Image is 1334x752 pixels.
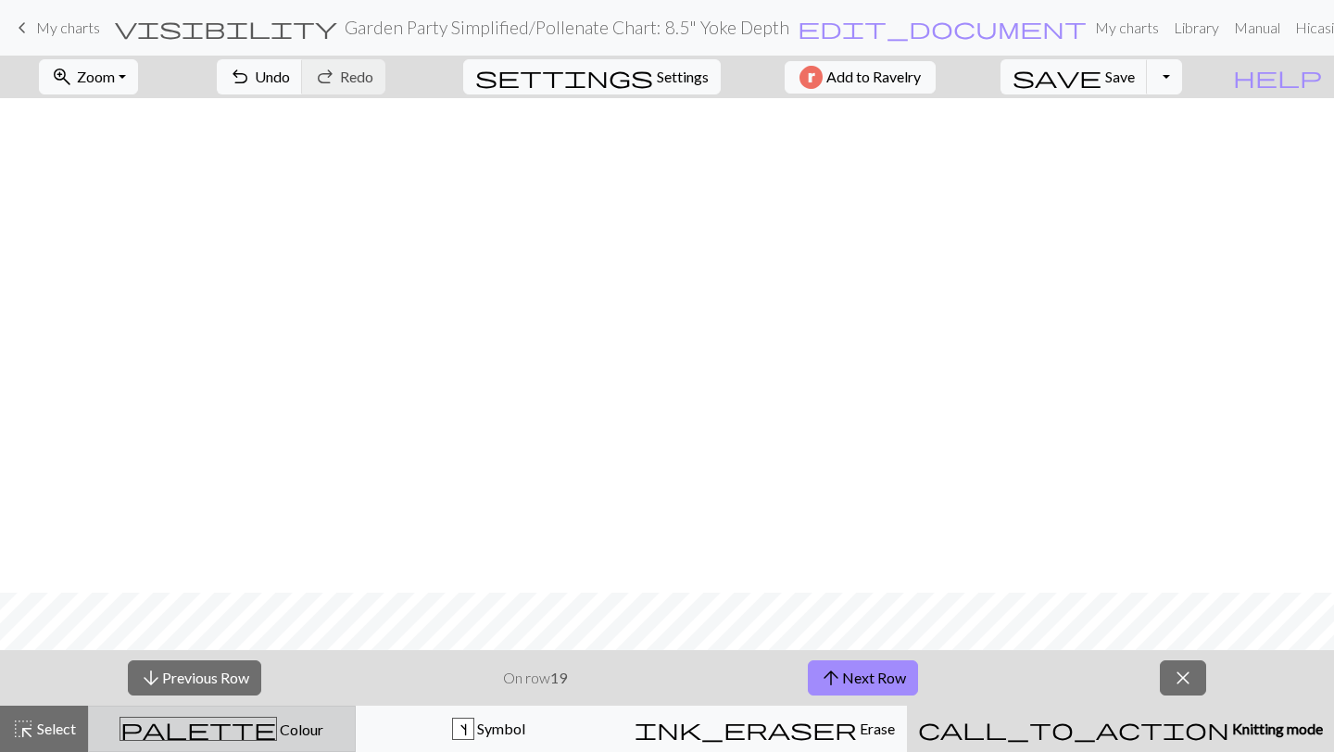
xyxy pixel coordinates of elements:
span: close [1172,665,1194,691]
span: call_to_action [918,716,1229,742]
span: edit_document [798,15,1087,41]
span: Zoom [77,68,115,85]
button: Save [1000,59,1148,94]
a: Library [1166,9,1227,46]
span: undo [229,64,251,90]
strong: 19 [550,669,567,686]
button: Zoom [39,59,138,94]
span: Symbol [474,720,525,737]
button: Erase [623,706,907,752]
span: Undo [255,68,290,85]
span: arrow_upward [820,665,842,691]
span: Save [1105,68,1135,85]
img: Ravelry [799,66,823,89]
button: Previous Row [128,660,261,696]
button: Knitting mode [907,706,1334,752]
span: Knitting mode [1229,720,1323,737]
span: arrow_downward [140,665,162,691]
p: On row [503,667,567,689]
span: visibility [115,15,337,41]
span: palette [120,716,276,742]
span: ink_eraser [635,716,857,742]
span: Erase [857,720,895,737]
a: My charts [1088,9,1166,46]
span: help [1233,64,1322,90]
span: Colour [277,721,323,738]
button: Undo [217,59,303,94]
button: Next Row [808,660,918,696]
span: save [1013,64,1101,90]
button: Add to Ravelry [785,61,936,94]
i: Settings [475,66,653,88]
span: zoom_in [51,64,73,90]
span: My charts [36,19,100,36]
span: Settings [657,66,709,88]
span: Add to Ravelry [826,66,921,89]
div: s [453,719,473,741]
span: Select [34,720,76,737]
span: highlight_alt [12,716,34,742]
button: SettingsSettings [463,59,721,94]
button: s Symbol [356,706,623,752]
a: Manual [1227,9,1288,46]
span: keyboard_arrow_left [11,15,33,41]
h2: Garden Party Simplified / Pollenate Chart: 8.5" Yoke Depth [345,17,789,38]
a: My charts [11,12,100,44]
button: Colour [88,706,356,752]
span: settings [475,64,653,90]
